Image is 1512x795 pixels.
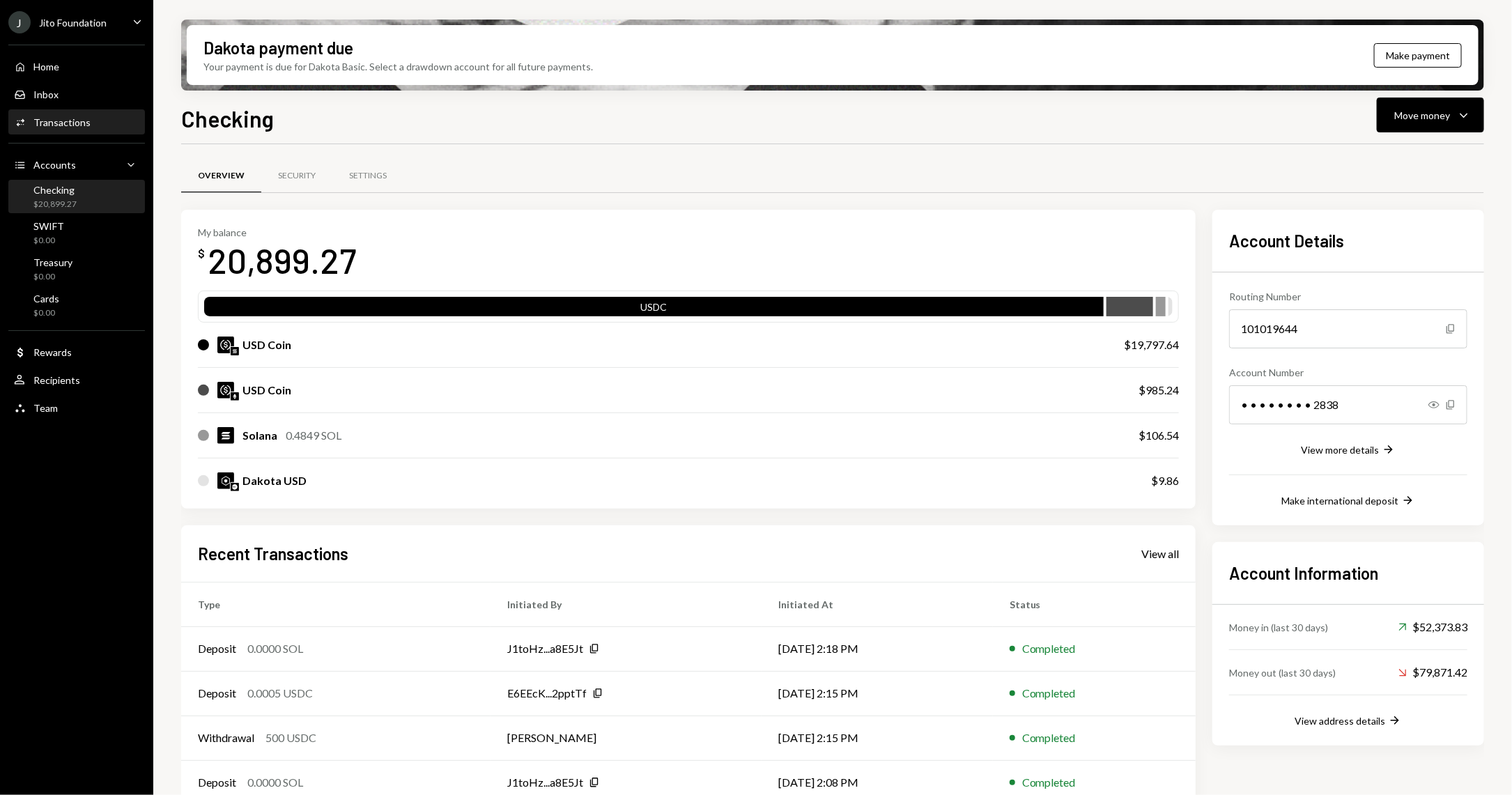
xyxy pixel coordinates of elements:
h2: Account Details [1229,229,1467,252]
div: Your payment is due for Dakota Basic. Select a drawdown account for all future payments. [203,59,593,74]
div: Completed [1022,685,1076,702]
div: $0.00 [33,271,72,283]
button: Make payment [1374,43,1462,68]
img: USDC [217,382,234,399]
div: $106.54 [1139,427,1179,444]
div: Accounts [33,159,76,171]
div: Home [33,61,59,72]
div: Withdrawal [198,730,254,746]
div: Settings [349,170,387,182]
div: Team [33,402,58,414]
div: $ [198,247,205,261]
div: Checking [33,184,77,196]
a: Transactions [8,109,145,134]
button: View more details [1301,442,1396,458]
th: Type [181,582,491,626]
div: Completed [1022,730,1076,746]
div: $79,871.42 [1398,664,1467,681]
a: Home [8,54,145,79]
a: Inbox [8,82,145,107]
img: SOL [217,427,234,444]
div: Completed [1022,774,1076,791]
button: View address details [1295,713,1402,729]
div: Cards [33,293,59,304]
th: Initiated At [762,582,993,626]
div: J [8,11,31,33]
a: Team [8,395,145,420]
div: View all [1141,547,1179,561]
td: [PERSON_NAME] [491,716,762,760]
div: 0.0005 USDC [247,685,313,702]
div: Transactions [33,116,91,128]
a: Checking$20,899.27 [8,180,145,213]
div: Deposit [198,774,236,791]
div: USD Coin [242,337,291,353]
div: USD Coin [242,382,291,399]
img: base-mainnet [231,483,239,491]
td: [DATE] 2:18 PM [762,626,993,671]
div: 20,899.27 [208,238,356,282]
div: Money in (last 30 days) [1229,620,1328,635]
div: SWIFT [33,220,64,232]
div: View address details [1295,715,1385,727]
div: Rewards [33,346,72,358]
div: Treasury [33,256,72,268]
a: Security [261,158,332,194]
div: Security [278,170,316,182]
a: Accounts [8,152,145,177]
td: [DATE] 2:15 PM [762,671,993,716]
div: $985.24 [1139,382,1179,399]
img: ethereum-mainnet [231,392,239,401]
a: Rewards [8,339,145,364]
a: SWIFT$0.00 [8,216,145,249]
div: Inbox [33,88,59,100]
div: Completed [1022,640,1076,657]
div: J1toHz...a8E5Jt [507,774,583,791]
div: $9.86 [1151,472,1179,489]
div: Dakota USD [242,472,307,489]
div: Move money [1394,108,1450,123]
a: Overview [181,158,261,194]
div: J1toHz...a8E5Jt [507,640,583,657]
a: Settings [332,158,403,194]
div: Make international deposit [1281,495,1398,507]
div: $19,797.64 [1124,337,1179,353]
div: 500 USDC [265,730,316,746]
a: View all [1141,546,1179,561]
div: Deposit [198,640,236,657]
div: Deposit [198,685,236,702]
div: Money out (last 30 days) [1229,665,1336,680]
div: $52,373.83 [1398,619,1467,635]
div: E6EEcK...2pptTf [507,685,587,702]
div: Overview [198,170,245,182]
div: Dakota payment due [203,36,353,59]
img: DKUSD [217,472,234,489]
a: Cards$0.00 [8,288,145,322]
a: Recipients [8,367,145,392]
h2: Recent Transactions [198,542,348,565]
div: My balance [198,226,356,238]
img: USDC [217,337,234,353]
div: Recipients [33,374,80,386]
div: 0.4849 SOL [286,427,341,444]
div: View more details [1301,444,1379,456]
div: Solana [242,427,277,444]
div: 0.0000 SOL [247,640,303,657]
div: Jito Foundation [39,17,107,29]
th: Status [993,582,1196,626]
button: Make international deposit [1281,493,1415,509]
a: Treasury$0.00 [8,252,145,286]
div: Routing Number [1229,289,1467,304]
div: 101019644 [1229,309,1467,348]
div: $0.00 [33,235,64,247]
td: [DATE] 2:15 PM [762,716,993,760]
div: $20,899.27 [33,199,77,210]
div: USDC [204,300,1104,319]
button: Move money [1377,98,1484,132]
h2: Account Information [1229,562,1467,585]
h1: Checking [181,105,274,132]
div: • • • • • • • • 2838 [1229,385,1467,424]
img: solana-mainnet [231,347,239,355]
div: Account Number [1229,365,1467,380]
div: $0.00 [33,307,59,319]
